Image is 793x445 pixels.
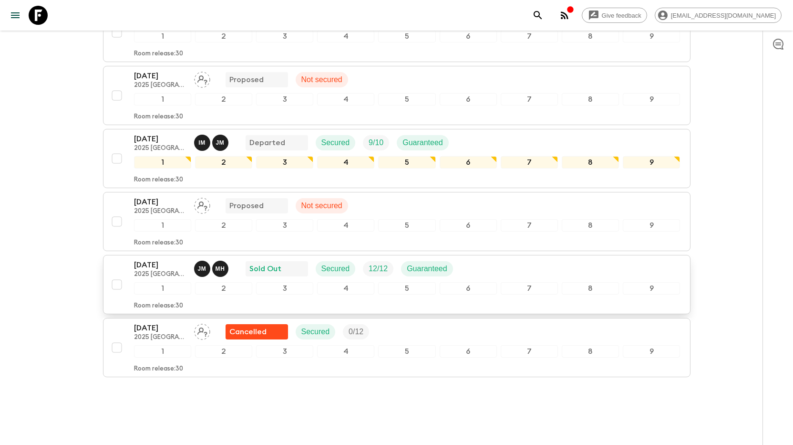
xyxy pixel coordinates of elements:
[301,74,342,85] p: Not secured
[597,12,647,19] span: Give feedback
[440,345,497,358] div: 6
[134,219,191,232] div: 1
[229,200,264,212] p: Proposed
[134,282,191,295] div: 1
[440,219,497,232] div: 6
[256,219,313,232] div: 3
[369,263,388,275] p: 12 / 12
[134,334,186,341] p: 2025 [GEOGRAPHIC_DATA] (Jun - Nov)
[363,261,393,276] div: Trip Fill
[378,93,435,106] div: 5
[562,282,619,295] div: 8
[562,156,619,169] div: 8
[623,219,680,232] div: 9
[301,200,342,212] p: Not secured
[134,302,183,310] p: Room release: 30
[378,219,435,232] div: 5
[363,135,389,150] div: Trip Fill
[317,345,374,358] div: 4
[623,30,680,42] div: 9
[216,265,225,273] p: M H
[501,345,558,358] div: 7
[229,74,264,85] p: Proposed
[317,219,374,232] div: 4
[134,365,183,373] p: Room release: 30
[316,135,356,150] div: Secured
[440,93,497,106] div: 6
[501,93,558,106] div: 7
[623,93,680,106] div: 9
[296,324,336,339] div: Secured
[501,282,558,295] div: 7
[194,138,230,145] span: Iddy Masoud Kilanga, Joachim Mukungu
[195,93,252,106] div: 2
[623,282,680,295] div: 9
[343,324,369,339] div: Trip Fill
[103,318,690,377] button: [DATE]2025 [GEOGRAPHIC_DATA] (Jun - Nov)Assign pack leaderDMC advised that this is bad seasonSecu...
[229,326,267,338] p: Cancelled
[623,345,680,358] div: 9
[562,219,619,232] div: 8
[134,196,186,208] p: [DATE]
[256,30,313,42] div: 3
[134,50,183,58] p: Room release: 30
[440,30,497,42] div: 6
[195,30,252,42] div: 2
[249,137,285,148] p: Departed
[317,93,374,106] div: 4
[256,345,313,358] div: 3
[194,201,210,208] span: Assign pack leader
[501,219,558,232] div: 7
[321,137,350,148] p: Secured
[103,3,690,62] button: [DATE]2025 [GEOGRAPHIC_DATA] (Jun - Nov)Assign pack leaderFlash Pack cancellationSecuredTrip Fill...
[249,263,281,275] p: Sold Out
[134,113,183,121] p: Room release: 30
[582,8,647,23] a: Give feedback
[226,324,288,339] div: DMC advised that this is bad season
[195,345,252,358] div: 2
[103,129,690,188] button: [DATE]2025 [GEOGRAPHIC_DATA] (Jun - Nov)Iddy Masoud Kilanga, Joachim MukunguDepartedSecuredTrip F...
[134,145,186,152] p: 2025 [GEOGRAPHIC_DATA] (Jun - Nov)
[134,93,191,106] div: 1
[134,156,191,169] div: 1
[256,93,313,106] div: 3
[316,261,356,276] div: Secured
[134,259,186,271] p: [DATE]
[134,271,186,278] p: 2025 [GEOGRAPHIC_DATA] (Jun - Nov)
[655,8,782,23] div: [EMAIL_ADDRESS][DOMAIN_NAME]
[256,156,313,169] div: 3
[501,156,558,169] div: 7
[134,322,186,334] p: [DATE]
[256,282,313,295] div: 3
[666,12,781,19] span: [EMAIL_ADDRESS][DOMAIN_NAME]
[440,156,497,169] div: 6
[134,133,186,145] p: [DATE]
[194,327,210,334] span: Assign pack leader
[195,282,252,295] div: 2
[301,326,330,338] p: Secured
[134,30,191,42] div: 1
[103,192,690,251] button: [DATE]2025 [GEOGRAPHIC_DATA] (Jun - Nov)Assign pack leaderProposedNot secured123456789Room releas...
[501,30,558,42] div: 7
[317,282,374,295] div: 4
[402,137,443,148] p: Guaranteed
[296,198,348,213] div: Not secured
[134,345,191,358] div: 1
[528,6,547,25] button: search adventures
[562,30,619,42] div: 8
[134,176,183,184] p: Room release: 30
[134,239,183,247] p: Room release: 30
[195,156,252,169] div: 2
[134,70,186,82] p: [DATE]
[194,264,230,271] span: Joachim Mukungu, Mbasha Halfani
[134,208,186,215] p: 2025 [GEOGRAPHIC_DATA] (Jun - Nov)
[194,261,230,277] button: JMMH
[349,326,363,338] p: 0 / 12
[623,156,680,169] div: 9
[6,6,25,25] button: menu
[317,156,374,169] div: 4
[369,137,383,148] p: 9 / 10
[296,72,348,87] div: Not secured
[378,156,435,169] div: 5
[317,30,374,42] div: 4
